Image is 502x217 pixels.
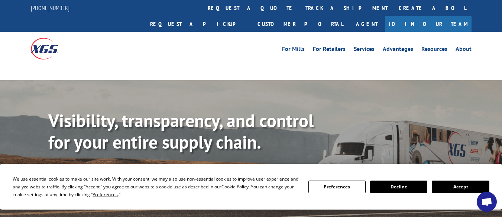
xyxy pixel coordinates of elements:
a: For Retailers [313,46,346,54]
b: Visibility, transparency, and control for your entire supply chain. [48,109,314,153]
a: Agent [349,16,385,32]
a: Customer Portal [252,16,349,32]
button: Decline [370,181,427,193]
div: Open chat [477,192,497,212]
span: Preferences [93,191,118,198]
a: Advantages [383,46,413,54]
a: For Mills [282,46,305,54]
a: Services [354,46,375,54]
button: Preferences [308,181,366,193]
button: Accept [432,181,489,193]
div: We use essential cookies to make our site work. With your consent, we may also use non-essential ... [13,175,299,198]
span: Cookie Policy [221,184,249,190]
a: [PHONE_NUMBER] [31,4,69,12]
a: About [456,46,472,54]
a: Resources [421,46,447,54]
a: Request a pickup [145,16,252,32]
a: Join Our Team [385,16,472,32]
